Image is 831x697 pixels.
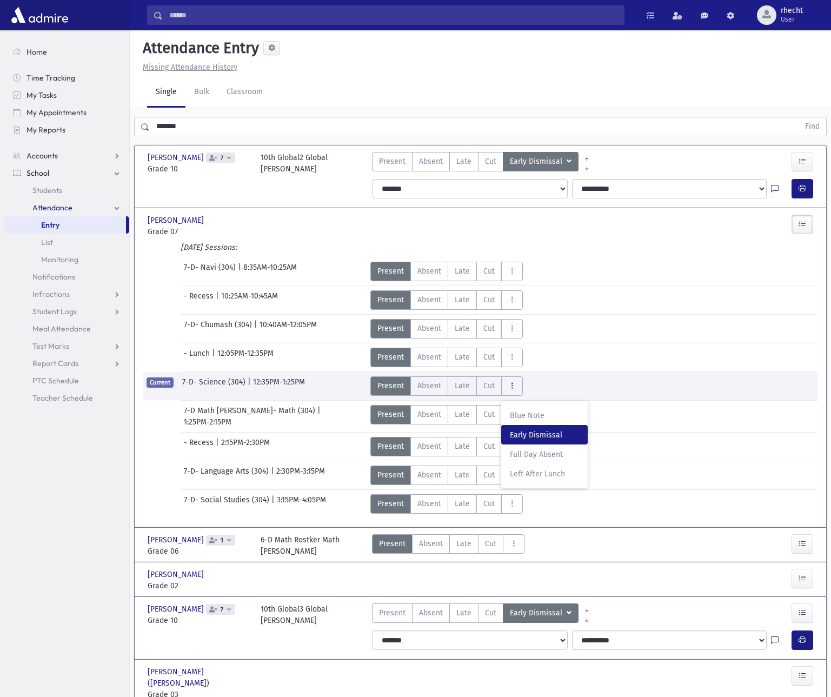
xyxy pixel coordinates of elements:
span: My Tasks [26,90,57,100]
button: Find [799,117,826,136]
span: 1:25PM-2:15PM [184,416,231,428]
span: 10:40AM-12:05PM [260,319,317,338]
span: 12:05PM-12:35PM [217,348,274,367]
span: Late [455,469,470,481]
div: AttTypes [370,290,523,310]
span: Late [456,538,471,549]
span: rhecht [781,6,803,15]
span: | [317,405,323,416]
span: Home [26,47,47,57]
span: 7-D- Social Studies (304) [184,494,271,514]
span: 2:15PM-2:30PM [221,437,270,456]
a: Entry [4,216,126,234]
span: PTC Schedule [32,376,79,386]
span: Cut [483,498,495,509]
span: Grade 10 [148,163,250,175]
span: 7 [218,606,225,613]
a: Meal Attendance [4,320,129,337]
span: List [41,237,53,247]
div: AttTypes [370,319,523,338]
span: Cut [485,538,496,549]
a: Student Logs [4,303,129,320]
span: Grade 10 [148,615,250,626]
span: 8:35AM-10:25AM [243,262,297,281]
div: 10th Global2 Global [PERSON_NAME] [261,152,328,175]
span: | [216,290,221,310]
a: Single [147,77,185,108]
a: Test Marks [4,337,129,355]
div: AttTypes [370,466,523,485]
div: 6-D Math Rostker Math [PERSON_NAME] [261,534,340,557]
div: AttTypes [370,405,523,424]
span: Present [379,538,405,549]
span: Left After Lunch [510,468,579,480]
span: Late [455,409,470,420]
div: AttTypes [372,152,579,175]
a: Accounts [4,147,129,164]
span: Late [456,607,471,619]
span: Grade 07 [148,226,250,237]
span: Students [32,185,62,195]
span: 3:15PM-4:05PM [277,494,326,514]
span: Present [377,294,404,306]
span: Current [147,377,174,388]
div: AttTypes [370,348,523,367]
span: [PERSON_NAME] [148,215,206,226]
span: Cut [483,469,495,481]
a: Time Tracking [4,69,129,87]
a: Teacher Schedule [4,389,129,407]
div: Early Dismissal [501,401,588,488]
span: | [212,348,217,367]
span: Absent [417,265,441,277]
span: Early Dismissal [510,607,564,619]
span: Late [455,351,470,363]
div: AttTypes [370,494,523,514]
span: School [26,168,49,178]
i: [DATE] Sessions: [181,243,237,252]
span: 7-D- Science (304) [182,376,248,396]
span: Full Day Absent [510,449,579,460]
span: Absent [417,294,441,306]
span: My Reports [26,125,65,135]
span: [PERSON_NAME] [148,534,206,546]
span: 12:35PM-1:25PM [253,376,305,396]
a: Classroom [218,77,271,108]
span: Accounts [26,151,58,161]
div: AttTypes [370,376,523,396]
div: 10th Global3 Global [PERSON_NAME] [261,603,328,626]
span: Teacher Schedule [32,393,93,403]
span: Absent [417,323,441,334]
span: [PERSON_NAME] ([PERSON_NAME]) [148,666,250,689]
a: My Appointments [4,104,129,121]
a: School [4,164,129,182]
span: Present [377,469,404,481]
span: 10:25AM-10:45AM [221,290,278,310]
span: Cut [485,607,496,619]
span: Report Cards [32,359,78,368]
span: Absent [417,498,441,509]
span: [PERSON_NAME] [148,603,206,615]
a: Attendance [4,199,129,216]
a: Missing Attendance History [138,63,237,72]
a: My Reports [4,121,129,138]
input: Search [163,5,624,25]
span: Present [377,351,404,363]
span: Cut [483,441,495,452]
a: PTC Schedule [4,372,129,389]
span: Early Dismissal [510,156,564,168]
span: Grade 06 [148,546,250,557]
span: Test Marks [32,341,69,351]
span: User [781,15,803,24]
span: 2:30PM-3:15PM [276,466,325,485]
span: Late [455,294,470,306]
span: Cut [483,409,495,420]
span: - Recess [184,290,216,310]
span: [PERSON_NAME] [148,152,206,163]
span: Notifications [32,272,75,282]
span: Late [455,265,470,277]
span: - Lunch [184,348,212,367]
button: Early Dismissal [503,152,579,171]
span: | [271,494,277,514]
span: Present [377,380,404,391]
div: AttTypes [370,262,523,281]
